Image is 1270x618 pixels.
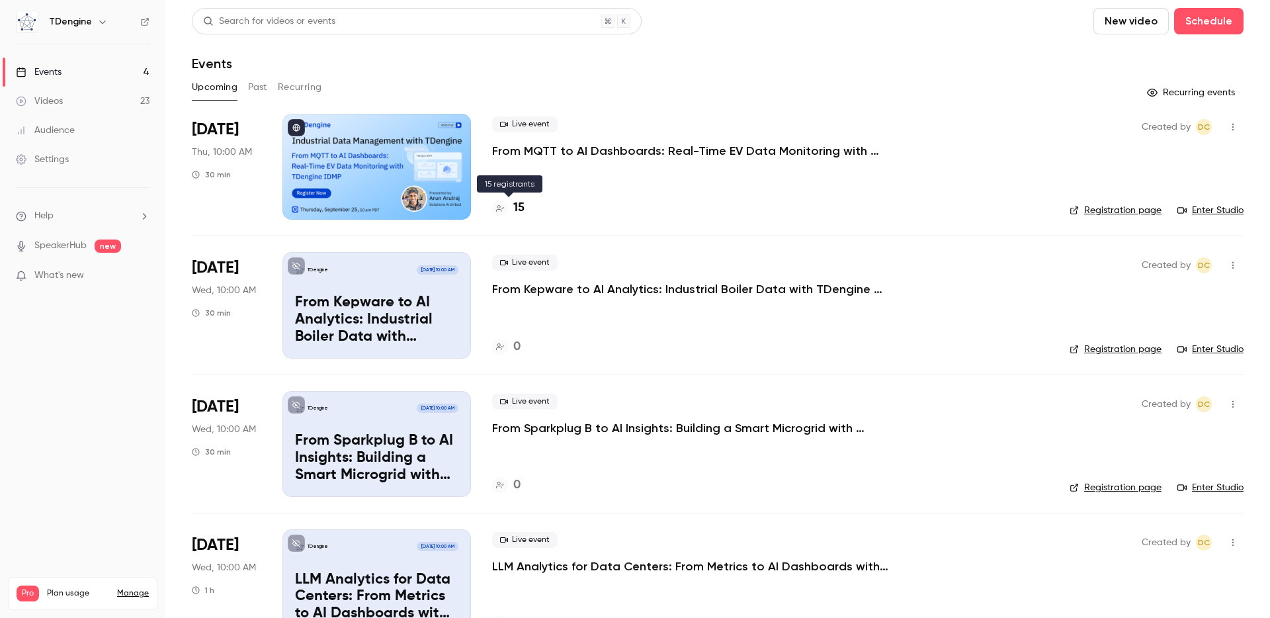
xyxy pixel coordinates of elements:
span: Thu, 10:00 AM [192,146,252,159]
a: Registration page [1070,343,1162,356]
span: [DATE] 10:00 AM [417,404,458,413]
h1: Events [192,56,232,71]
span: [DATE] 10:00 AM [417,265,458,275]
span: DC [1198,396,1210,412]
h4: 15 [513,199,525,217]
a: 0 [492,338,521,356]
a: LLM Analytics for Data Centers: From Metrics to AI Dashboards with TDengine IDMP [492,558,889,574]
span: Live event [492,116,558,132]
span: Daniel Clow [1196,535,1212,551]
div: 1 h [192,585,214,596]
span: [DATE] [192,535,239,556]
span: Plan usage [47,588,109,599]
button: Recurring events [1141,82,1244,103]
span: Daniel Clow [1196,119,1212,135]
h6: TDengine [49,15,92,28]
a: From Sparkplug B to AI Insights: Building a Smart Microgrid with TDengine IDMP [492,420,889,436]
div: Sep 25 Thu, 10:00 AM (America/Los Angeles) [192,114,261,220]
span: Created by [1142,396,1191,412]
button: Past [248,77,267,98]
button: Recurring [278,77,322,98]
div: Audience [16,124,75,137]
div: Oct 8 Wed, 10:00 AM (America/Los Angeles) [192,391,261,497]
span: Wed, 10:00 AM [192,561,256,574]
span: Live event [492,255,558,271]
span: Created by [1142,535,1191,551]
div: 30 min [192,308,231,318]
p: TDengine [308,267,328,273]
span: [DATE] [192,396,239,418]
p: TDengine [308,405,328,412]
span: Wed, 10:00 AM [192,423,256,436]
p: From Sparkplug B to AI Insights: Building a Smart Microgrid with TDengine IDMP [295,433,458,484]
a: From MQTT to AI Dashboards: Real-Time EV Data Monitoring with TDengine IDMP [492,143,889,159]
span: DC [1198,119,1210,135]
div: 30 min [192,447,231,457]
span: Help [34,209,54,223]
div: Oct 1 Wed, 10:00 AM (America/Los Angeles) [192,252,261,358]
span: [DATE] 10:00 AM [417,542,458,551]
button: Upcoming [192,77,237,98]
span: Live event [492,532,558,548]
button: New video [1093,8,1169,34]
h4: 0 [513,338,521,356]
span: Wed, 10:00 AM [192,284,256,297]
iframe: Noticeable Trigger [134,270,149,282]
p: From Kepware to AI Analytics: Industrial Boiler Data with TDengine IDMP [295,294,458,345]
div: Events [16,66,62,79]
img: TDengine [17,11,38,32]
span: What's new [34,269,84,283]
span: Daniel Clow [1196,396,1212,412]
a: Enter Studio [1177,204,1244,217]
span: [DATE] [192,119,239,140]
li: help-dropdown-opener [16,209,149,223]
a: From Kepware to AI Analytics: Industrial Boiler Data with TDengine IDMP [492,281,889,297]
span: Created by [1142,119,1191,135]
span: Created by [1142,257,1191,273]
a: 0 [492,476,521,494]
span: new [95,240,121,253]
span: Pro [17,586,39,601]
a: From Sparkplug B to AI Insights: Building a Smart Microgrid with TDengine IDMPTDengine[DATE] 10:0... [282,391,471,497]
span: [DATE] [192,257,239,279]
a: Enter Studio [1177,343,1244,356]
div: 30 min [192,169,231,180]
h4: 0 [513,476,521,494]
a: Enter Studio [1177,481,1244,494]
span: Daniel Clow [1196,257,1212,273]
a: Manage [117,588,149,599]
a: Registration page [1070,481,1162,494]
p: TDengine [308,543,328,550]
span: Live event [492,394,558,410]
a: 15 [492,199,525,217]
div: Videos [16,95,63,108]
a: From Kepware to AI Analytics: Industrial Boiler Data with TDengine IDMPTDengine[DATE] 10:00 AMFro... [282,252,471,358]
div: Settings [16,153,69,166]
a: SpeakerHub [34,239,87,253]
span: DC [1198,535,1210,551]
div: Search for videos or events [203,15,335,28]
span: DC [1198,257,1210,273]
button: Schedule [1174,8,1244,34]
a: Registration page [1070,204,1162,217]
